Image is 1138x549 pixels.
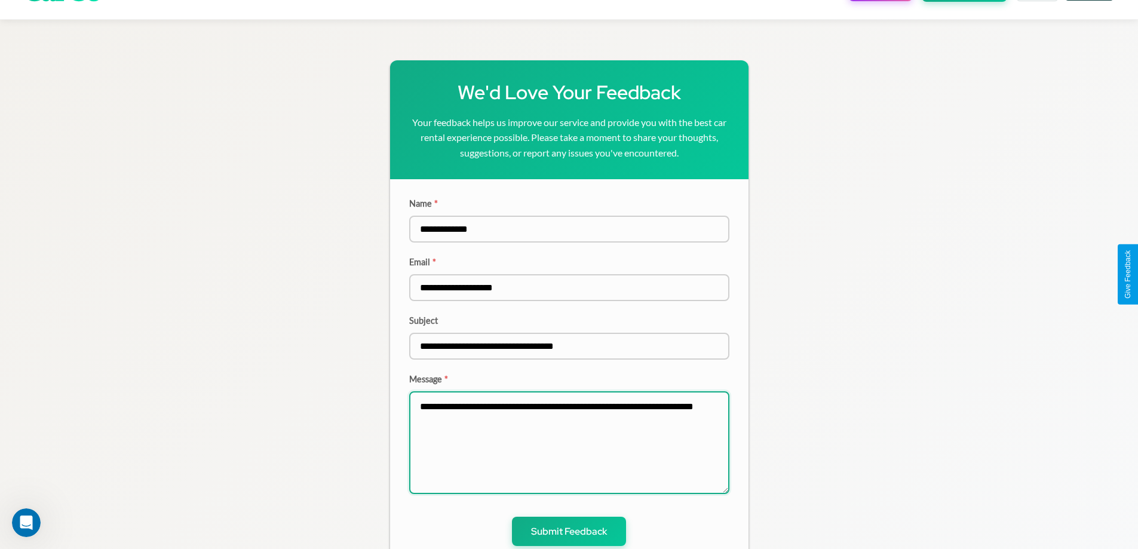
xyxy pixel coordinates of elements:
[12,508,41,537] iframe: Intercom live chat
[512,517,626,546] button: Submit Feedback
[409,257,729,267] label: Email
[409,79,729,105] h1: We'd Love Your Feedback
[409,374,729,384] label: Message
[1124,250,1132,299] div: Give Feedback
[409,115,729,161] p: Your feedback helps us improve our service and provide you with the best car rental experience po...
[409,198,729,208] label: Name
[409,315,729,326] label: Subject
